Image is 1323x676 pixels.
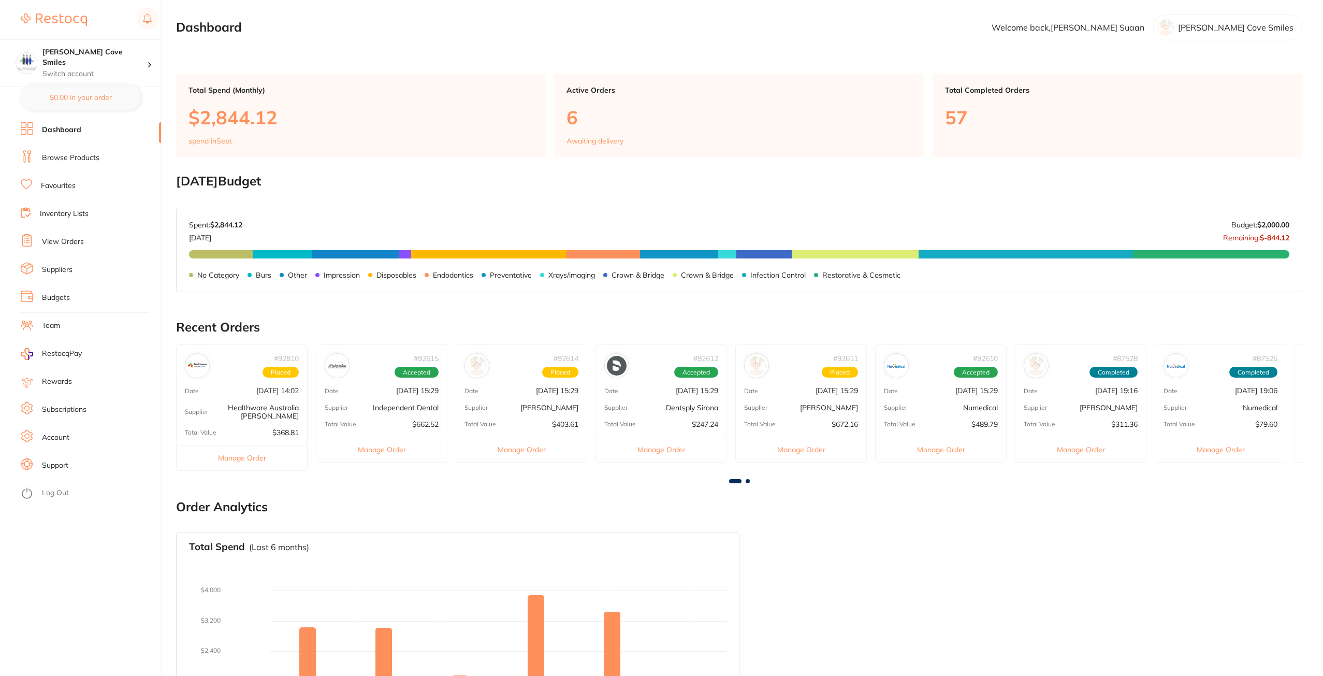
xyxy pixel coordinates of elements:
p: [PERSON_NAME] [520,404,578,412]
span: Placed [542,367,578,378]
h3: Total Spend [189,541,245,553]
p: # 92614 [554,354,578,363]
span: RestocqPay [42,349,82,359]
p: Total Value [325,421,356,428]
p: Numedical [1243,404,1277,412]
p: No Category [197,271,239,279]
p: Remaining: [1223,229,1289,242]
p: Total Value [185,429,216,436]
span: Placed [822,367,858,378]
h4: Hallett Cove Smiles [42,47,147,67]
img: Healthware Australia Ridley [187,356,207,376]
p: Dentsply Sirona [666,404,718,412]
p: $79.60 [1255,420,1277,428]
p: Total Value [464,421,496,428]
p: Awaiting delivery [566,137,623,145]
p: $662.52 [412,420,439,428]
p: [DATE] 15:29 [536,386,578,395]
p: # 87528 [1113,354,1138,363]
p: Supplier [1024,404,1047,411]
img: Dentsply Sirona [607,356,627,376]
p: Crown & Bridge [681,271,734,279]
img: Numedical [1166,356,1186,376]
a: RestocqPay [21,348,82,360]
p: Switch account [42,69,147,79]
p: Supplier [185,408,208,415]
h2: [DATE] Budget [176,174,1302,189]
a: Log Out [42,488,69,498]
button: Log Out [21,485,158,502]
p: Restorative & Cosmetic [822,271,900,279]
span: Accepted [395,367,439,378]
img: Adam Dental [467,356,487,376]
a: Dashboard [42,125,81,135]
p: Date [744,387,758,395]
p: $403.61 [552,420,578,428]
a: Support [42,461,68,471]
button: Manage Order [177,445,307,470]
p: [DATE] 19:06 [1235,386,1277,395]
p: Infection Control [750,271,806,279]
p: # 92610 [973,354,998,363]
img: Henry Schein Halas [747,356,766,376]
a: Inventory Lists [40,209,89,219]
button: Manage Order [456,437,587,462]
button: Manage Order [736,437,866,462]
p: Date [1024,387,1038,395]
span: Completed [1089,367,1138,378]
p: Preventative [490,271,532,279]
strong: $-844.12 [1260,233,1289,242]
button: Manage Order [1155,437,1286,462]
p: Budget: [1231,221,1289,229]
a: Total Completed Orders57 [933,74,1302,157]
p: Endodontics [433,271,473,279]
a: Browse Products [42,153,99,163]
p: Healthware Australia [PERSON_NAME] [208,404,299,420]
img: Independent Dental [327,356,347,376]
p: # 92611 [833,354,858,363]
p: # 92612 [693,354,718,363]
p: Total Value [1164,421,1195,428]
span: Accepted [954,367,998,378]
span: Placed [263,367,299,378]
p: Xrays/imaging [548,271,595,279]
a: Budgets [42,293,70,303]
a: Suppliers [42,265,72,275]
a: Subscriptions [42,405,86,415]
span: Accepted [674,367,718,378]
a: Team [42,321,60,331]
p: Spent: [189,221,242,229]
p: $247.24 [692,420,718,428]
iframe: Intercom live chat [1277,630,1302,655]
p: (Last 6 months) [249,542,309,552]
p: 57 [945,107,1290,128]
p: [DATE] [189,229,242,242]
button: Manage Order [316,437,447,462]
p: [PERSON_NAME] Cove Smiles [1178,23,1293,32]
p: $489.79 [971,420,998,428]
button: $0.00 in your order [21,85,140,110]
p: Date [884,387,898,395]
p: Total Completed Orders [945,86,1290,94]
p: Total Value [744,421,776,428]
p: [DATE] 15:29 [396,386,439,395]
p: [PERSON_NAME] [1080,404,1138,412]
p: [DATE] 15:29 [676,386,718,395]
a: Favourites [41,181,76,191]
p: Date [464,387,478,395]
p: Total Value [604,421,636,428]
p: $672.16 [832,420,858,428]
p: Supplier [464,404,488,411]
strong: $2,000.00 [1257,220,1289,229]
p: # 87526 [1253,354,1277,363]
p: Total Value [884,421,915,428]
a: Active Orders6Awaiting delivery [554,74,924,157]
h2: Recent Orders [176,320,1302,335]
p: # 92615 [414,354,439,363]
h2: Order Analytics [176,500,1302,514]
a: Account [42,433,69,443]
button: Manage Order [596,437,726,462]
p: Date [185,387,199,395]
p: Supplier [884,404,907,411]
p: Other [288,271,307,279]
